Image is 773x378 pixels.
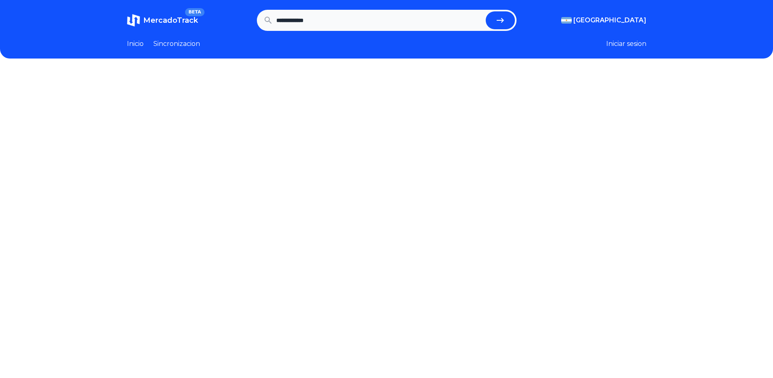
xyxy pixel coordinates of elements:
[127,14,140,27] img: MercadoTrack
[573,15,646,25] span: [GEOGRAPHIC_DATA]
[561,15,646,25] button: [GEOGRAPHIC_DATA]
[153,39,200,49] a: Sincronizacion
[127,14,198,27] a: MercadoTrackBETA
[606,39,646,49] button: Iniciar sesion
[143,16,198,25] span: MercadoTrack
[185,8,204,16] span: BETA
[127,39,144,49] a: Inicio
[561,17,572,24] img: Argentina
